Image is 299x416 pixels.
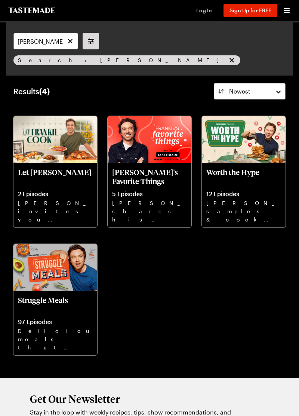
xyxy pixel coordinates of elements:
[18,318,93,325] p: 97 Episodes
[13,33,78,49] input: Search
[229,87,250,96] span: Newest
[228,56,236,64] button: remove Search: Frankie celenza
[18,190,93,198] p: 2 Episodes
[214,83,286,100] button: Newest
[202,116,286,227] a: Worth the HypeWorth the Hype12 Episodes[PERSON_NAME] samples & cooks buzzworthy bites in every ci...
[112,168,187,186] p: [PERSON_NAME]'s Favorite Things
[202,116,286,163] img: Worth the Hype
[189,7,219,14] button: Log In
[13,244,97,291] img: Struggle Meals
[108,116,191,163] img: Frankie's Favorite Things
[13,116,97,163] img: Let Frankie Cook
[18,296,93,313] p: Struggle Meals
[206,168,281,186] p: Worth the Hype
[229,7,271,13] span: Sign Up for FREE
[224,4,277,17] button: Sign Up for FREE
[30,393,235,405] h2: Get Our Newsletter
[18,56,226,64] span: Search: [PERSON_NAME]
[18,327,93,351] p: Delicious meals that won't break the bank.
[13,87,50,96] div: Results
[39,87,50,96] span: ( 4 )
[18,199,93,223] p: [PERSON_NAME] invites you into his home kitchen where bold flavors, big ideas and good vibes beco...
[196,7,212,13] span: Log In
[206,199,281,223] p: [PERSON_NAME] samples & cooks buzzworthy bites in every city, and discovers the origin stories of...
[112,199,187,223] p: [PERSON_NAME] shares his favorite things to start your holidays off right.
[7,7,56,13] a: To Tastemade Home Page
[13,244,97,355] a: Struggle MealsStruggle Meals97 EpisodesDelicious meals that won't break the bank.
[83,33,99,49] button: filters
[18,168,93,186] p: Let [PERSON_NAME]
[206,190,281,198] p: 12 Episodes
[108,116,191,227] a: Frankie's Favorite Things[PERSON_NAME]'s Favorite Things5 Episodes[PERSON_NAME] shares his favori...
[66,37,74,45] button: Clear search
[13,116,97,227] a: Let Frankie CookLet [PERSON_NAME]2 Episodes[PERSON_NAME] invites you into his home kitchen where ...
[282,6,292,15] button: Open menu
[112,190,187,198] p: 5 Episodes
